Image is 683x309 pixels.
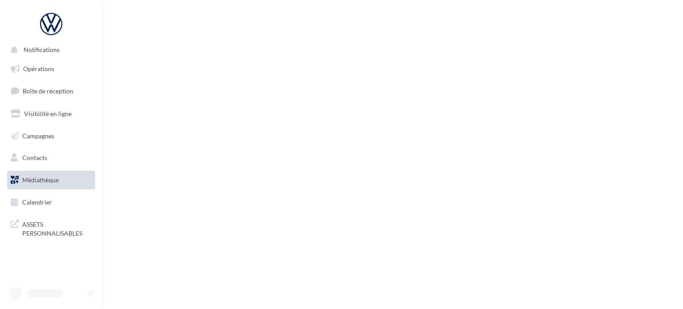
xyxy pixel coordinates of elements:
a: Contacts [5,148,97,167]
span: ASSETS PERSONNALISABLES [22,218,92,237]
a: Médiathèque [5,171,97,189]
span: Campagnes [22,132,54,139]
a: ASSETS PERSONNALISABLES [5,215,97,241]
span: Médiathèque [22,176,59,184]
span: Notifications [24,46,60,54]
a: Visibilité en ligne [5,104,97,123]
span: Contacts [22,154,47,161]
span: Opérations [23,65,54,72]
span: Boîte de réception [23,87,73,95]
a: Opérations [5,60,97,78]
a: Calendrier [5,193,97,212]
span: Calendrier [22,198,52,206]
span: Visibilité en ligne [24,110,72,117]
a: Boîte de réception [5,81,97,100]
a: Campagnes [5,127,97,145]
